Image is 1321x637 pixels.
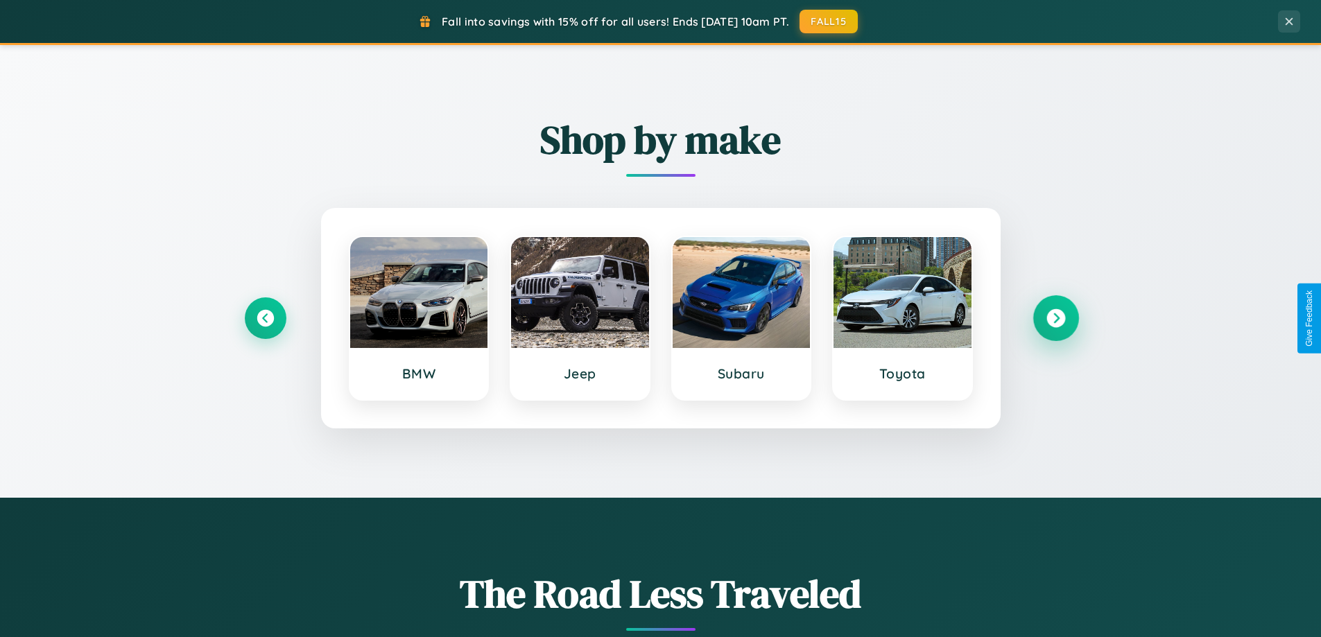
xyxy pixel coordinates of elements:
[525,365,635,382] h3: Jeep
[687,365,797,382] h3: Subaru
[364,365,474,382] h3: BMW
[245,113,1077,166] h2: Shop by make
[847,365,958,382] h3: Toyota
[245,567,1077,620] h1: The Road Less Traveled
[1304,290,1314,347] div: Give Feedback
[442,15,789,28] span: Fall into savings with 15% off for all users! Ends [DATE] 10am PT.
[800,10,858,33] button: FALL15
